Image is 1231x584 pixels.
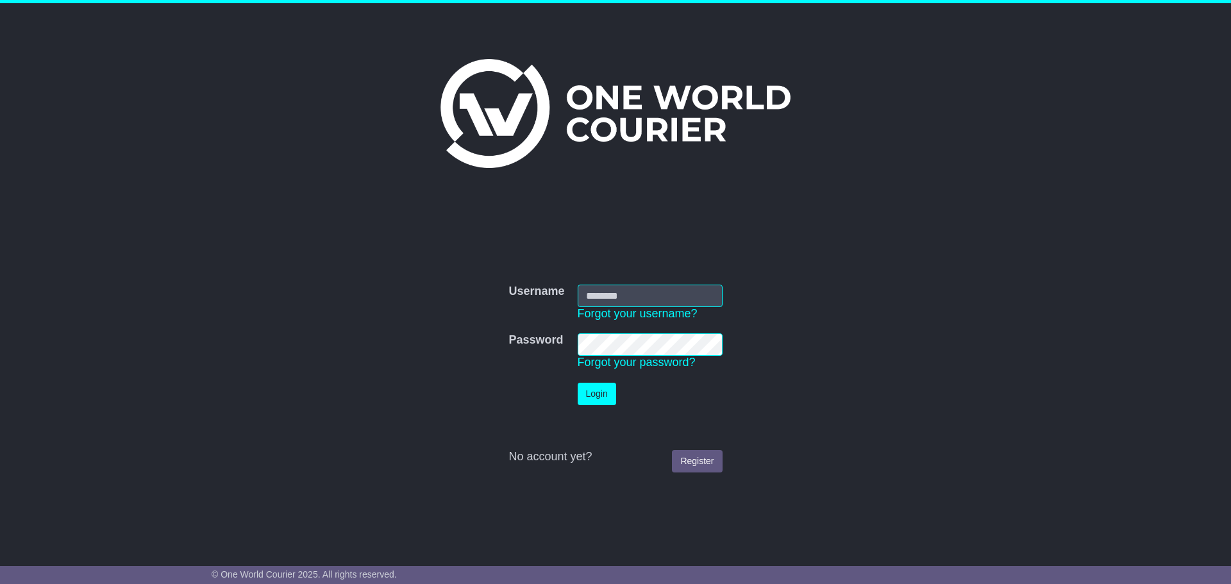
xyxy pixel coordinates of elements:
div: No account yet? [508,450,722,464]
a: Forgot your username? [578,307,698,320]
button: Login [578,383,616,405]
label: Username [508,285,564,299]
a: Register [672,450,722,472]
img: One World [440,59,791,168]
label: Password [508,333,563,347]
span: © One World Courier 2025. All rights reserved. [212,569,397,580]
a: Forgot your password? [578,356,696,369]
